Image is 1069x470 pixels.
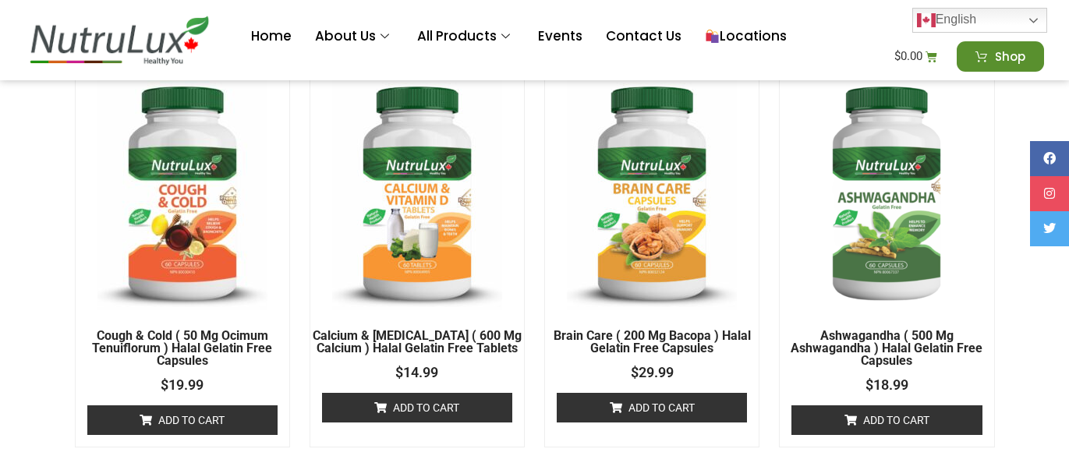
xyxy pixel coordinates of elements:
[631,364,639,380] span: $
[865,376,908,393] bdi: 18.99
[395,364,403,380] span: $
[865,376,873,393] span: $
[161,376,168,393] span: $
[97,76,267,310] img: Cough & Cold ( 50 mg Ocimum Tenuiflorum ) Halal Gelatin Free Capsules
[322,393,512,422] a: Add to cart: “Calcium & Vitamin D ( 600 mg Calcium ) Halal Gelatin Free Tablets”
[631,364,674,380] bdi: 29.99
[239,5,303,68] a: Home
[780,330,993,367] a: Ashwagandha ( 500 mg Ashwagandha ) Halal Gelatin Free Capsules
[957,41,1044,72] a: Shop
[791,405,982,435] a: Add to cart: “Ashwagandha ( 500 mg Ashwagandha ) Halal Gelatin Free Capsules”
[545,330,759,355] a: Brain Care ( 200 mg Bacopa ) Halal Gelatin Free Capsules
[76,330,289,367] a: Cough & Cold ( 50 mg Ocimum Tenuiflorum ) Halal Gelatin Free Capsules
[894,49,922,63] bdi: 0.00
[405,5,526,68] a: All Products
[567,76,737,310] img: Brain Care ( 200 mg Bacopa ) Halal Gelatin Free Capsules
[395,364,438,380] bdi: 14.99
[557,393,747,422] a: Add to cart: “Brain Care ( 200 mg Bacopa ) Halal Gelatin Free Capsules”
[310,330,524,355] a: Calcium & [MEDICAL_DATA] ( 600 mg Calcium ) Halal Gelatin Free Tablets
[87,405,278,435] a: Add to cart: “Cough & Cold ( 50 mg Ocimum Tenuiflorum ) Halal Gelatin Free Capsules”
[912,8,1047,33] a: English
[693,5,798,68] a: Locations
[995,51,1025,62] span: Shop
[526,5,594,68] a: Events
[917,11,936,30] img: en
[876,41,957,72] a: $0.00
[594,5,693,68] a: Contact Us
[706,30,719,43] img: 🛍️
[894,49,901,63] span: $
[332,76,502,310] img: Calcium & Vitamin D ( 600 mg Calcium ) Halal Gelatin Free Tablets
[303,5,405,68] a: About Us
[802,76,972,310] img: Ashwagandha ( 500 mg Ashwagandha ) Halal Gelatin Free Capsules
[161,376,204,393] bdi: 19.99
